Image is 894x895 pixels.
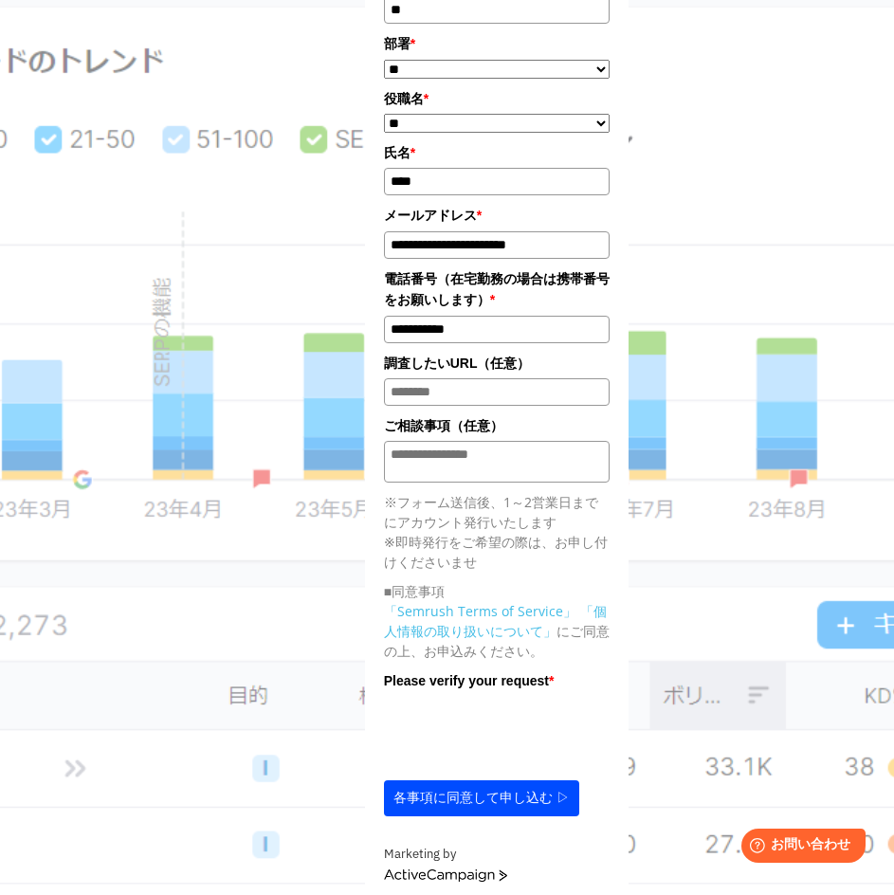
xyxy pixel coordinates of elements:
[384,205,611,226] label: メールアドレス
[384,697,672,771] iframe: reCAPTCHA
[384,602,576,620] a: 「Semrush Terms of Service」
[725,821,873,874] iframe: Help widget launcher
[384,492,611,572] p: ※フォーム送信後、1～2営業日までにアカウント発行いたします ※即時発行をご希望の際は、お申し付けくださいませ
[384,88,611,109] label: 役職名
[384,602,607,640] a: 「個人情報の取り扱いについて」
[384,601,611,661] p: にご同意の上、お申込みください。
[384,268,611,311] label: 電話番号（在宅勤務の場合は携帯番号をお願いします）
[384,353,611,374] label: 調査したいURL（任意）
[384,780,579,816] button: 各事項に同意して申し込む ▷
[384,142,611,163] label: 氏名
[384,670,611,691] label: Please verify your request
[384,33,611,54] label: 部署
[384,581,611,601] p: ■同意事項
[384,845,611,865] div: Marketing by
[384,415,611,436] label: ご相談事項（任意）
